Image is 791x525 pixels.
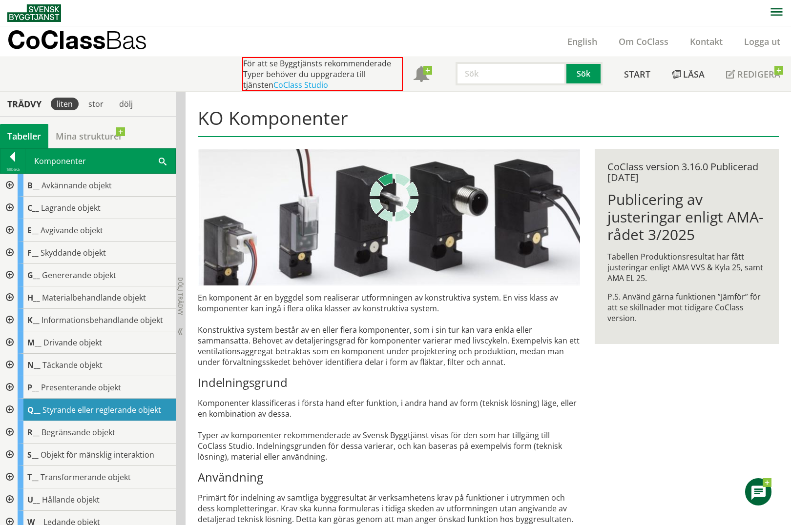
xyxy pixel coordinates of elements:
a: Logga ut [733,36,791,47]
div: liten [51,98,79,110]
input: Sök [456,62,566,85]
span: Genererande objekt [42,270,116,281]
div: CoClass version 3.16.0 Publicerad [DATE] [607,162,766,183]
h1: Publicering av justeringar enligt AMA-rådet 3/2025 [607,191,766,243]
span: Sök i tabellen [159,156,167,166]
span: Lagrande objekt [41,202,101,213]
span: Informationsbehandlande objekt [42,315,163,325]
span: G__ [27,270,40,281]
h1: KO Komponenter [198,107,779,137]
span: Skyddande objekt [41,247,106,258]
img: pilotventiler.jpg [198,149,581,285]
span: Dölj trädvy [176,277,185,315]
span: Styrande eller reglerande objekt [42,404,161,415]
span: E__ [27,225,39,236]
a: CoClassBas [7,26,168,57]
span: Notifikationer [414,67,429,83]
span: Objekt för mänsklig interaktion [41,449,154,460]
span: S__ [27,449,39,460]
a: English [557,36,608,47]
div: stor [83,98,109,110]
span: Redigera [737,68,780,80]
div: Tillbaka [0,165,25,173]
span: R__ [27,427,40,438]
span: P__ [27,382,39,393]
span: Bas [105,25,147,54]
div: För att se Byggtjänsts rekommenderade Typer behöver du uppgradera till tjänsten [242,57,403,91]
div: Komponenter [25,149,175,173]
a: Kontakt [679,36,733,47]
h3: Indelningsgrund [198,375,581,390]
span: Start [624,68,650,80]
span: U__ [27,494,40,505]
p: P.S. Använd gärna funktionen ”Jämför” för att se skillnader mot tidigare CoClass version. [607,291,766,323]
span: Avkännande objekt [42,180,112,191]
a: Start [613,57,661,91]
span: C__ [27,202,39,213]
img: Svensk Byggtjänst [7,4,61,22]
div: dölj [113,98,139,110]
span: Transformerande objekt [41,472,131,483]
span: K__ [27,315,40,325]
span: Täckande objekt [42,360,103,370]
p: CoClass [7,34,147,45]
span: Läsa [683,68,705,80]
a: Om CoClass [608,36,679,47]
span: Presenterande objekt [41,382,121,393]
span: N__ [27,360,41,370]
span: Avgivande objekt [41,225,103,236]
span: Drivande objekt [43,337,102,348]
h3: Användning [198,470,581,485]
span: Begränsande objekt [42,427,115,438]
span: T__ [27,472,39,483]
span: Hållande objekt [42,494,100,505]
span: B__ [27,180,40,191]
div: Trädvy [2,99,47,109]
a: Redigera [715,57,791,91]
span: Q__ [27,404,41,415]
span: M__ [27,337,42,348]
a: Läsa [661,57,715,91]
span: F__ [27,247,39,258]
a: Mina strukturer [48,124,130,148]
img: Laddar [370,173,418,222]
p: Tabellen Produktionsresultat har fått justeringar enligt AMA VVS & Kyla 25, samt AMA EL 25. [607,251,766,283]
button: Sök [566,62,603,85]
span: Materialbehandlande objekt [42,292,146,303]
span: H__ [27,292,40,303]
a: CoClass Studio [273,80,328,90]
